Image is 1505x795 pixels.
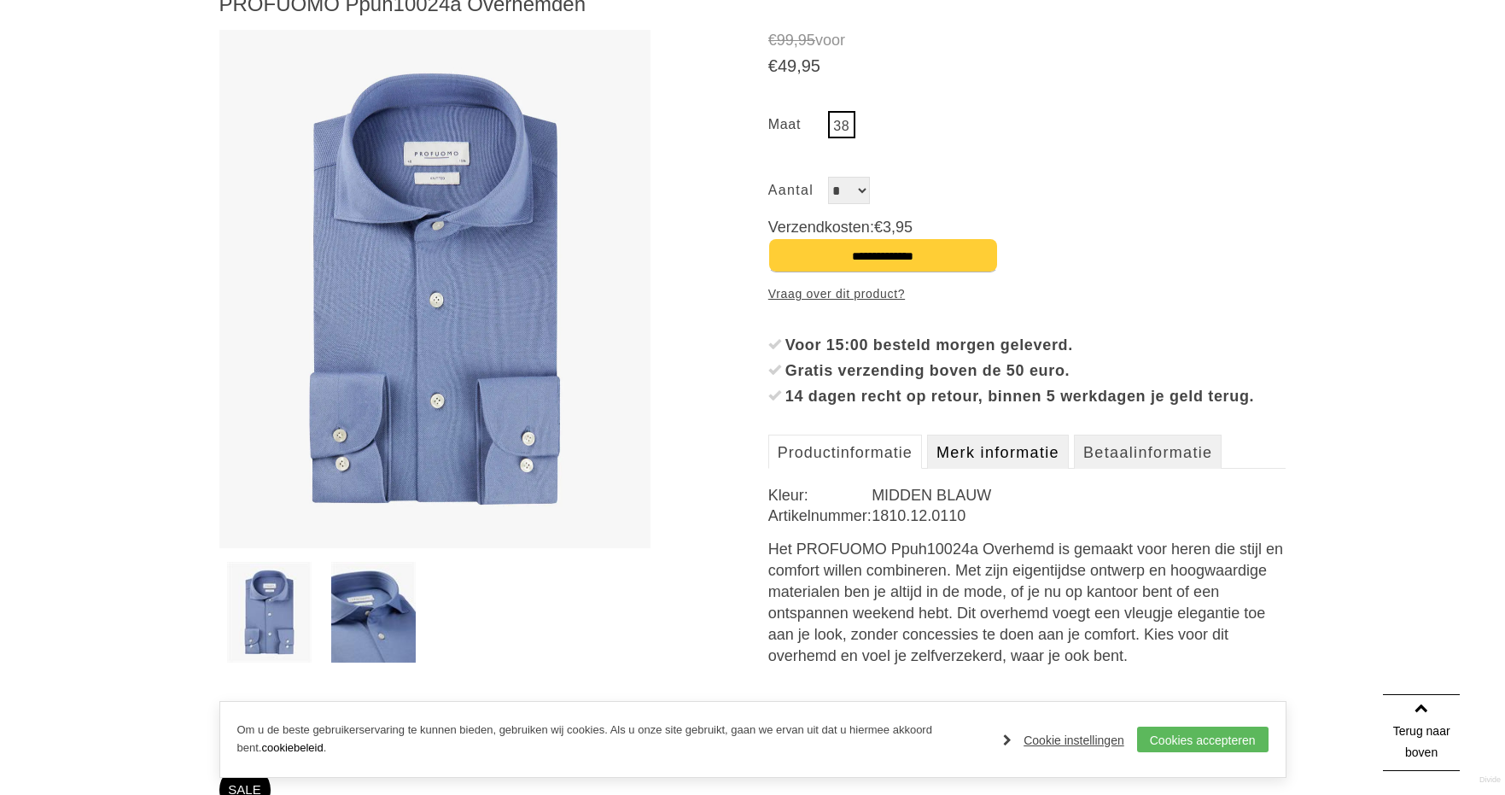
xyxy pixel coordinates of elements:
[768,281,905,307] a: Vraag over dit product?
[828,111,855,138] a: 38
[1479,769,1501,791] a: Divide
[895,219,913,236] span: 95
[1383,694,1460,771] a: Terug naar boven
[1003,728,1124,753] a: Cookie instellingen
[768,435,922,469] a: Productinformatie
[768,177,828,204] label: Aantal
[768,383,1286,409] li: 14 dagen recht op retour, binnen 5 werkdagen je geld terug.
[768,217,1286,238] span: Verzendkosten:
[768,32,777,49] span: €
[237,722,987,757] p: Om u de beste gebruikerservaring te kunnen bieden, gebruiken wij cookies. Als u onze site gebruik...
[331,562,416,663] img: profuomo-ppuh10024a-overhemden
[768,539,1286,667] div: Het PROFUOMO Ppuh10024a Overhemd is gemaakt voor heren die stijl en comfort willen combineren. Me...
[802,56,820,75] span: 95
[768,30,1286,51] span: voor
[785,332,1286,358] div: Voor 15:00 besteld morgen geleverd.
[261,741,323,754] a: cookiebeleid
[794,32,798,49] span: ,
[768,111,1286,143] ul: Maat
[872,485,1286,506] dd: MIDDEN BLAUW
[927,435,1069,469] a: Merk informatie
[768,506,872,526] dt: Artikelnummer:
[1074,435,1222,469] a: Betaalinformatie
[768,485,872,506] dt: Kleur:
[883,219,891,236] span: 3
[768,56,778,75] span: €
[891,219,895,236] span: ,
[219,30,651,548] img: PROFUOMO Ppuh10024a Overhemden
[785,358,1286,383] div: Gratis verzending boven de 50 euro.
[872,506,1286,526] dd: 1810.12.0110
[874,219,883,236] span: €
[777,32,794,49] span: 99
[796,56,802,75] span: ,
[1137,727,1269,752] a: Cookies accepteren
[227,562,312,663] img: profuomo-ppuh10024a-overhemden
[778,56,796,75] span: 49
[798,32,815,49] span: 95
